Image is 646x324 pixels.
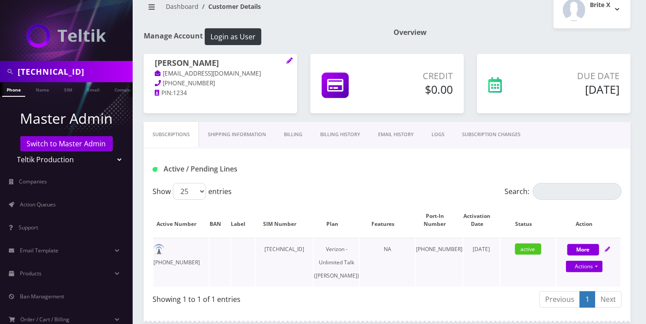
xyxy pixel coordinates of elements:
[557,203,621,237] th: Action: activate to sort column ascending
[199,122,275,147] a: Shipping Information
[256,238,313,287] td: [TECHNICAL_ID]
[205,28,261,45] button: Login as User
[360,203,415,237] th: Features: activate to sort column ascending
[423,122,453,147] a: LOGS
[153,238,209,287] td: [PHONE_NUMBER]
[536,69,619,83] p: Due Date
[256,203,313,237] th: SIM Number: activate to sort column ascending
[231,203,255,237] th: Label: activate to sort column ascending
[199,2,261,11] li: Customer Details
[533,183,622,200] input: Search:
[20,201,56,208] span: Action Queues
[314,203,359,237] th: Plan: activate to sort column ascending
[311,122,369,147] a: Billing History
[360,238,415,287] td: NA
[416,203,463,237] th: Port-In Number: activate to sort column ascending
[595,291,622,308] a: Next
[314,238,359,287] td: Verizon - Unlimited Talk ([PERSON_NAME])
[20,136,113,151] a: Switch to Master Admin
[473,245,490,253] span: [DATE]
[203,31,261,41] a: Login as User
[2,82,25,97] a: Phone
[155,89,173,98] a: PIN:
[153,244,164,255] img: default.png
[155,58,286,69] h1: [PERSON_NAME]
[20,247,58,254] span: Email Template
[153,290,381,305] div: Showing 1 to 1 of 1 entries
[173,183,206,200] select: Showentries
[501,203,556,237] th: Status: activate to sort column ascending
[144,122,199,147] a: Subscriptions
[463,203,500,237] th: Activation Date: activate to sort column ascending
[166,2,199,11] a: Dashboard
[19,178,47,185] span: Companies
[453,122,529,147] a: SUBSCRIPTION CHANGES
[566,261,603,272] a: Actions
[590,1,610,9] h2: Brite X
[155,69,261,78] a: [EMAIL_ADDRESS][DOMAIN_NAME]
[31,82,54,96] a: Name
[153,183,232,200] label: Show entries
[19,224,38,231] span: Support
[567,244,599,255] button: More
[144,28,381,45] h1: Manage Account
[20,293,64,300] span: Ban Management
[21,316,70,323] span: Order / Cart / Billing
[382,83,453,96] h5: $0.00
[60,82,76,96] a: SIM
[18,63,130,80] input: Search in Company
[153,167,157,172] img: Active / Pending Lines
[153,165,300,173] h1: Active / Pending Lines
[416,238,463,287] td: [PHONE_NUMBER]
[173,89,187,97] span: 1234
[515,244,541,255] span: active
[580,291,595,308] a: 1
[163,79,215,87] span: [PHONE_NUMBER]
[110,82,140,96] a: Company
[382,69,453,83] p: Credit
[539,291,580,308] a: Previous
[83,82,104,96] a: Email
[505,183,622,200] label: Search:
[536,83,619,96] h5: [DATE]
[210,203,230,237] th: BAN: activate to sort column ascending
[27,24,106,48] img: Teltik Production
[20,270,42,277] span: Products
[275,122,311,147] a: Billing
[394,28,631,37] h1: Overview
[153,203,209,237] th: Active Number: activate to sort column ascending
[369,122,423,147] a: EMAIL HISTORY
